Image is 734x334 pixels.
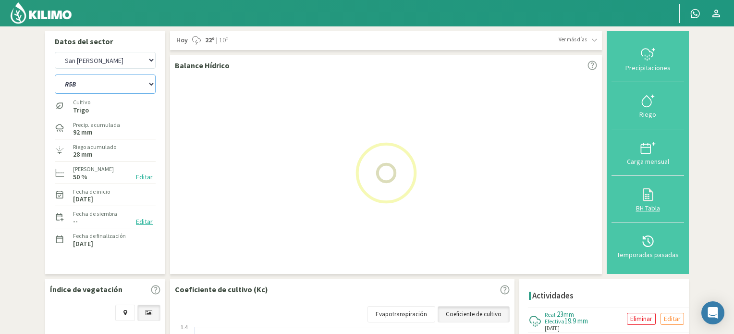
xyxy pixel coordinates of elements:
p: Índice de vegetación [50,284,122,295]
button: Precipitaciones [612,36,684,82]
div: Carga mensual [614,158,681,165]
img: Loading... [338,125,434,221]
label: Precip. acumulada [73,121,120,129]
h4: Actividades [532,291,574,300]
span: 19.9 mm [564,316,588,325]
img: Kilimo [10,1,73,25]
label: Fecha de inicio [73,187,110,196]
span: Efectiva [545,318,564,325]
label: [DATE] [73,196,93,202]
span: Real: [545,311,557,318]
span: | [216,36,218,45]
span: Hoy [175,36,188,45]
span: Ver más días [559,36,587,44]
span: mm [563,310,574,319]
span: 10º [218,36,228,45]
label: [DATE] [73,241,93,247]
strong: 22º [205,36,215,44]
label: Cultivo [73,98,90,107]
span: [DATE] [545,324,560,333]
p: Eliminar [630,313,652,324]
label: [PERSON_NAME] [73,165,114,173]
label: 50 % [73,174,87,180]
a: Coeficiente de cultivo [438,306,510,322]
label: 28 mm [73,151,93,158]
p: Balance Hídrico [175,60,230,71]
button: Carga mensual [612,129,684,176]
div: Precipitaciones [614,64,681,71]
button: Eliminar [627,313,656,325]
button: Editar [133,172,156,183]
label: -- [73,218,78,224]
div: Riego [614,111,681,118]
span: 23 [557,309,563,319]
label: Trigo [73,107,90,113]
button: Temporadas pasadas [612,223,684,269]
button: Editar [661,313,684,325]
button: Riego [612,82,684,129]
label: Fecha de finalización [73,232,126,240]
div: Open Intercom Messenger [701,301,724,324]
label: Fecha de siembra [73,210,117,218]
button: Editar [133,216,156,227]
a: Evapotranspiración [367,306,435,322]
div: Temporadas pasadas [614,251,681,258]
div: BH Tabla [614,205,681,211]
p: Coeficiente de cultivo (Kc) [175,284,268,295]
button: BH Tabla [612,176,684,223]
p: Editar [664,313,681,324]
label: 92 mm [73,129,93,136]
p: Datos del sector [55,36,156,47]
label: Riego acumulado [73,143,116,151]
text: 1.4 [181,324,188,330]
